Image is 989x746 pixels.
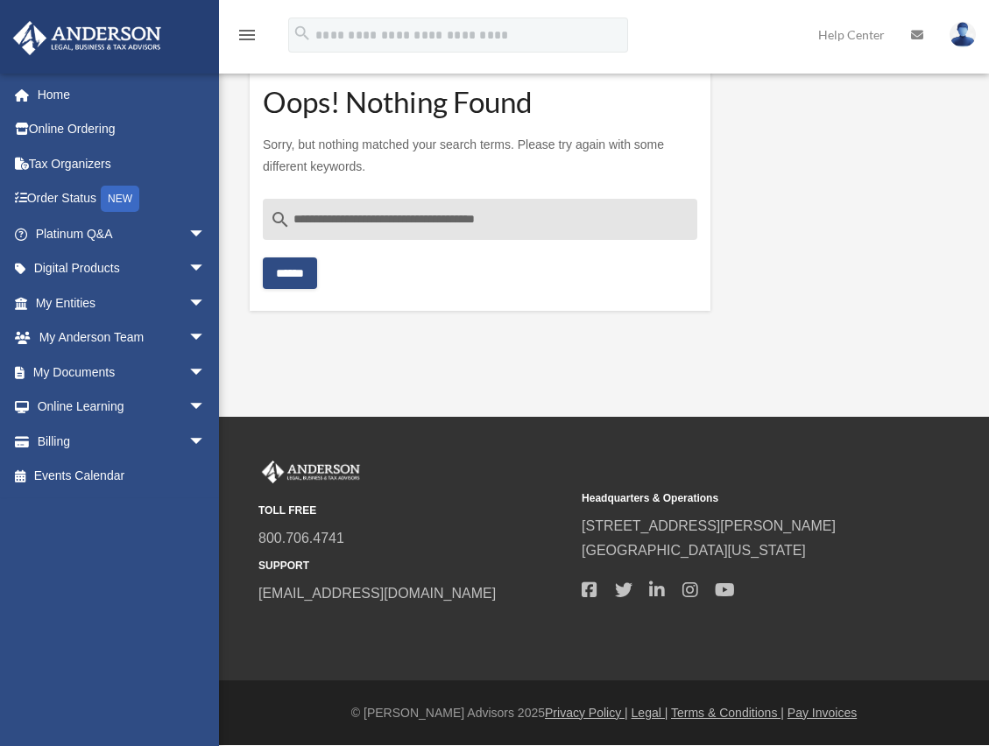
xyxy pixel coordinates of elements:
[8,21,166,55] img: Anderson Advisors Platinum Portal
[12,459,232,494] a: Events Calendar
[632,706,668,720] a: Legal |
[12,216,232,251] a: Platinum Q&Aarrow_drop_down
[12,424,232,459] a: Billingarrow_drop_down
[788,706,857,720] a: Pay Invoices
[582,543,806,558] a: [GEOGRAPHIC_DATA][US_STATE]
[258,586,496,601] a: [EMAIL_ADDRESS][DOMAIN_NAME]
[188,355,223,391] span: arrow_drop_down
[188,285,223,321] span: arrow_drop_down
[270,209,291,230] i: search
[12,320,232,355] a: My Anderson Teamarrow_drop_down
[237,31,258,46] a: menu
[12,181,232,217] a: Order StatusNEW
[293,24,312,43] i: search
[258,461,364,483] img: Anderson Advisors Platinum Portal
[545,706,628,720] a: Privacy Policy |
[12,355,232,390] a: My Documentsarrow_drop_down
[12,146,232,181] a: Tax Organizers
[12,285,232,320] a: My Entitiesarrow_drop_down
[12,251,232,286] a: Digital Productsarrow_drop_down
[263,134,697,177] p: Sorry, but nothing matched your search terms. Please try again with some different keywords.
[188,251,223,287] span: arrow_drop_down
[188,320,223,356] span: arrow_drop_down
[582,489,893,508] small: Headquarters & Operations
[258,557,569,575] small: SUPPORT
[12,112,232,147] a: Online Ordering
[950,22,976,47] img: User Pic
[237,25,258,46] i: menu
[12,77,223,112] a: Home
[671,706,784,720] a: Terms & Conditions |
[258,531,344,545] a: 800.706.4741
[263,91,697,113] h1: Oops! Nothing Found
[188,216,223,252] span: arrow_drop_down
[12,390,232,425] a: Online Learningarrow_drop_down
[582,518,836,533] a: [STREET_ADDRESS][PERSON_NAME]
[188,390,223,426] span: arrow_drop_down
[188,424,223,460] span: arrow_drop_down
[258,502,569,520] small: TOLL FREE
[219,702,989,724] div: © [PERSON_NAME] Advisors 2025
[101,186,139,212] div: NEW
